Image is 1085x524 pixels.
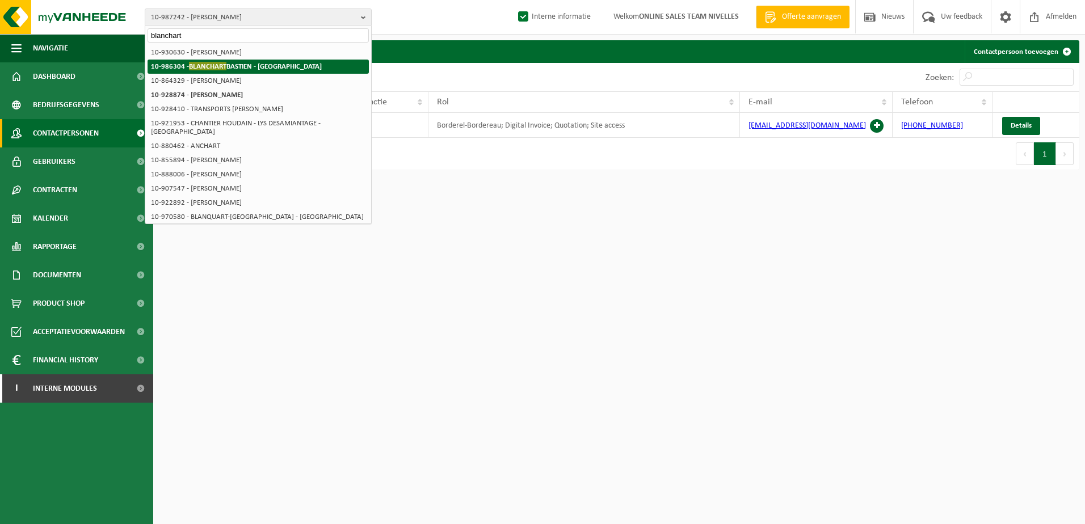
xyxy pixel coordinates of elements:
[1034,142,1056,165] button: 1
[151,9,356,26] span: 10-987242 - [PERSON_NAME]
[1002,117,1040,135] a: Details
[33,176,77,204] span: Contracten
[1016,142,1034,165] button: Previous
[437,98,449,107] span: Rol
[148,74,369,88] li: 10-864329 - [PERSON_NAME]
[33,204,68,233] span: Kalender
[148,181,369,196] li: 10-907547 - [PERSON_NAME]
[901,121,963,130] a: [PHONE_NUMBER]
[33,62,75,91] span: Dashboard
[748,121,866,130] a: [EMAIL_ADDRESS][DOMAIN_NAME]
[1011,122,1032,129] span: Details
[901,98,933,107] span: Telefoon
[779,11,844,23] span: Offerte aanvragen
[148,116,369,139] li: 10-921953 - CHANTIER HOUDAIN - LYS DESAMIANTAGE - [GEOGRAPHIC_DATA]
[148,139,369,153] li: 10-880462 - ANCHART
[148,153,369,167] li: 10-855894 - [PERSON_NAME]
[189,62,226,70] span: BLANCHART
[151,62,322,70] strong: 10-986304 - BASTIEN - [GEOGRAPHIC_DATA]
[151,91,243,99] strong: 10-928874 - [PERSON_NAME]
[1056,142,1074,165] button: Next
[33,289,85,318] span: Product Shop
[428,113,741,138] td: Borderel-Bordereau; Digital Invoice; Quotation; Site access
[148,210,369,224] li: 10-970580 - BLANQUART-[GEOGRAPHIC_DATA] - [GEOGRAPHIC_DATA]
[748,98,772,107] span: E-mail
[360,98,387,107] span: Functie
[33,261,81,289] span: Documenten
[33,346,98,374] span: Financial History
[33,119,99,147] span: Contactpersonen
[33,374,97,403] span: Interne modules
[33,318,125,346] span: Acceptatievoorwaarden
[965,40,1078,63] a: Contactpersoon toevoegen
[33,91,99,119] span: Bedrijfsgegevens
[516,9,591,26] label: Interne informatie
[33,233,77,261] span: Rapportage
[926,73,954,82] label: Zoeken:
[148,102,369,116] li: 10-928410 - TRANSPORTS [PERSON_NAME]
[11,374,22,403] span: I
[33,34,68,62] span: Navigatie
[148,45,369,60] li: 10-930630 - [PERSON_NAME]
[148,28,369,43] input: Zoeken naar gekoppelde vestigingen
[148,167,369,181] li: 10-888006 - [PERSON_NAME]
[756,6,850,28] a: Offerte aanvragen
[145,9,372,26] button: 10-987242 - [PERSON_NAME]
[148,196,369,210] li: 10-922892 - [PERSON_NAME]
[639,12,739,21] strong: ONLINE SALES TEAM NIVELLES
[33,147,75,176] span: Gebruikers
